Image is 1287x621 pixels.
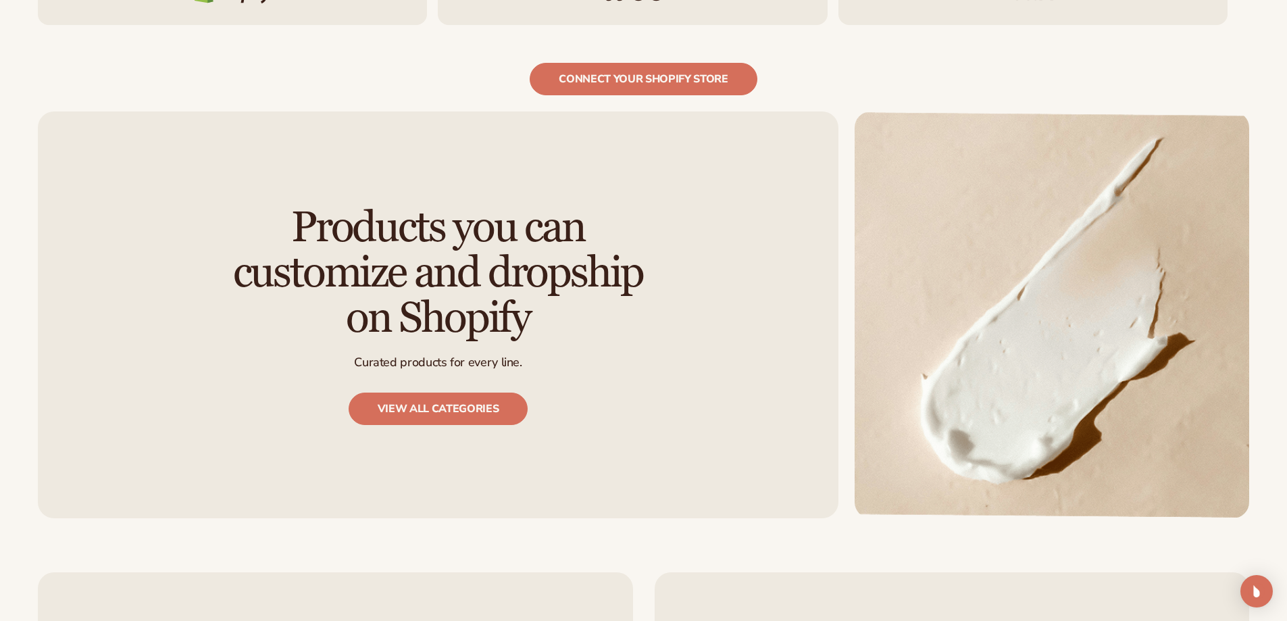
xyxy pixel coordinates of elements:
p: Curated products for every line. [354,355,522,370]
a: View all categories [349,393,528,425]
img: Moisturizer cream swatch. [855,111,1249,518]
div: Open Intercom Messenger [1240,575,1273,607]
h2: Products you can customize and dropship on Shopify [233,205,644,342]
a: connect your shopify store [530,63,757,95]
